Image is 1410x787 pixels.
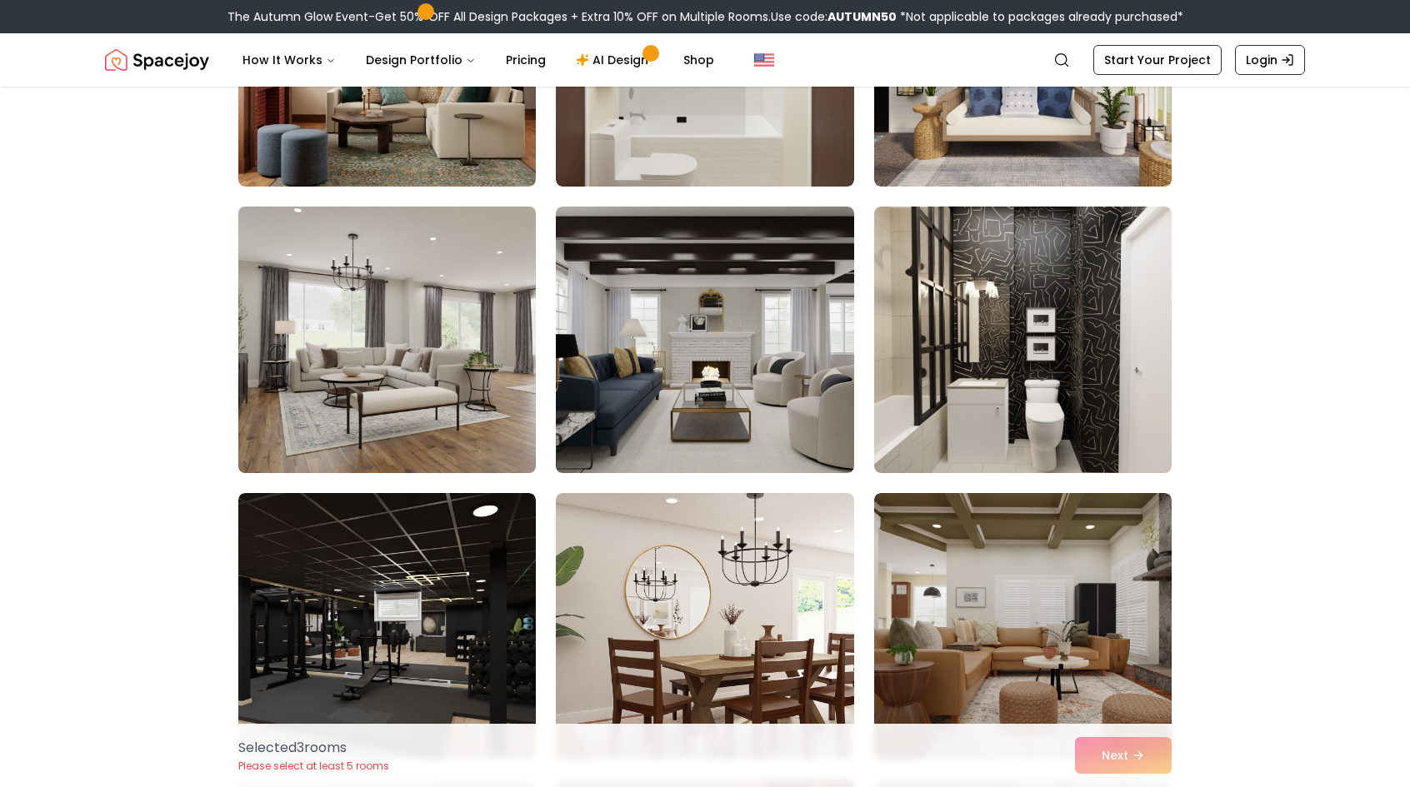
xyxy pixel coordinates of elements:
img: Room room-16 [238,493,536,760]
nav: Global [105,33,1305,87]
img: Spacejoy Logo [105,43,209,77]
img: Room room-18 [874,493,1172,760]
img: Room room-13 [231,200,543,480]
p: Please select at least 5 rooms [238,760,389,773]
button: How It Works [229,43,349,77]
span: *Not applicable to packages already purchased* [897,8,1183,25]
a: Spacejoy [105,43,209,77]
nav: Main [229,43,727,77]
p: Selected 3 room s [238,738,389,758]
b: AUTUMN50 [827,8,897,25]
img: Room room-14 [556,207,853,473]
a: Shop [670,43,727,77]
img: Room room-15 [874,207,1172,473]
a: Pricing [492,43,559,77]
a: Start Your Project [1093,45,1222,75]
a: AI Design [562,43,667,77]
img: United States [754,50,774,70]
button: Design Portfolio [352,43,489,77]
img: Room room-17 [556,493,853,760]
div: The Autumn Glow Event-Get 50% OFF All Design Packages + Extra 10% OFF on Multiple Rooms. [227,8,1183,25]
span: Use code: [771,8,897,25]
a: Login [1235,45,1305,75]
